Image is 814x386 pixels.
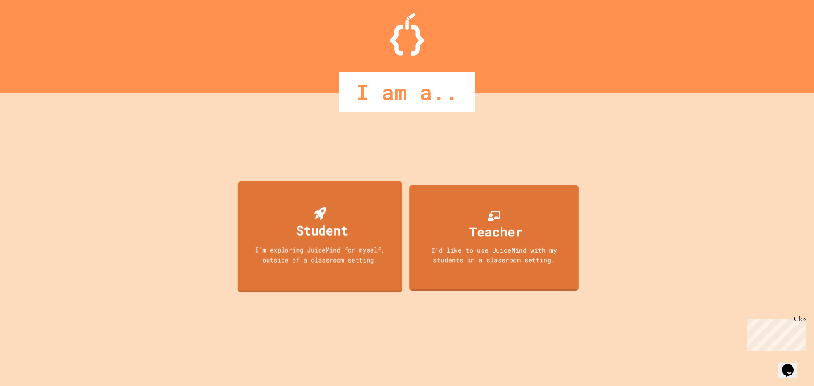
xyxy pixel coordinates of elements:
[469,222,523,241] div: Teacher
[778,352,806,378] iframe: chat widget
[744,315,806,351] iframe: chat widget
[390,13,424,56] img: Logo.svg
[3,3,59,54] div: Chat with us now!Close
[339,72,475,112] div: I am a..
[418,245,570,264] div: I'd like to use JuiceMind with my students in a classroom setting.
[246,244,394,264] div: I'm exploring JuiceMind for myself, outside of a classroom setting.
[296,220,348,240] div: Student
